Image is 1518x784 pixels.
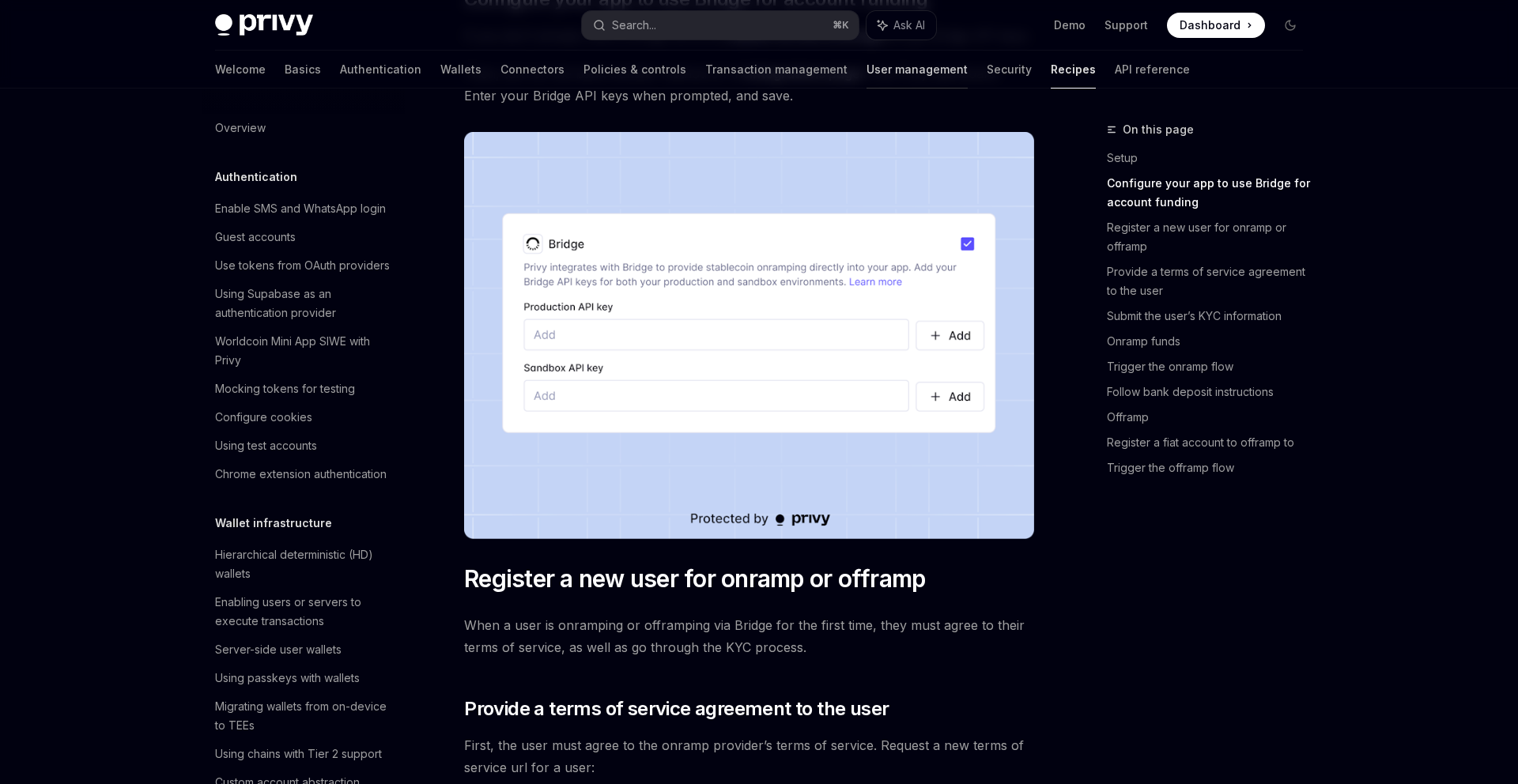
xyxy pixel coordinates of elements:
a: Using passkeys with wallets [202,664,405,692]
a: Offramp [1107,405,1316,430]
div: Using passkeys with wallets [215,669,360,688]
a: Server-side user wallets [202,635,405,664]
a: Authentication [340,51,421,89]
a: Dashboard [1167,13,1265,38]
a: Using Supabase as an authentication provider [202,280,405,327]
a: Chrome extension authentication [202,460,405,488]
a: Submit the user’s KYC information [1107,303,1316,329]
div: Guest accounts [215,228,296,247]
a: Configure your app to use Bridge for account funding [1107,171,1316,215]
div: Search... [612,16,656,35]
a: User management [867,51,968,89]
a: Using chains with Tier 2 support [202,740,405,768]
button: Toggle dark mode [1278,13,1303,38]
a: Enable SMS and WhatsApp login [202,194,405,223]
a: Use tokens from OAuth providers [202,251,405,280]
a: Policies & controls [583,51,686,89]
div: Overview [215,119,266,138]
img: dark logo [215,14,313,36]
a: Hierarchical deterministic (HD) wallets [202,541,405,588]
a: Wallets [440,51,481,89]
span: Dashboard [1180,17,1240,33]
a: Recipes [1051,51,1096,89]
a: Setup [1107,145,1316,171]
div: Migrating wallets from on-device to TEEs [215,697,395,735]
a: Enabling users or servers to execute transactions [202,588,405,635]
a: Support [1105,17,1148,33]
a: Security [987,51,1032,89]
a: Register a fiat account to offramp to [1107,430,1316,455]
a: Provide a terms of service agreement to the user [1107,259,1316,303]
div: Server-side user wallets [215,640,342,659]
a: Overview [202,114,405,142]
a: Basics [285,51,321,89]
a: Using test accounts [202,432,405,460]
div: Mocking tokens for testing [215,379,355,398]
span: Provide a terms of service agreement to the user [464,696,889,722]
div: Use tokens from OAuth providers [215,256,390,275]
a: Mocking tokens for testing [202,375,405,403]
img: Bridge Configuration [464,132,1034,539]
a: Onramp funds [1107,329,1316,354]
div: Enabling users or servers to execute transactions [215,593,395,631]
a: Worldcoin Mini App SIWE with Privy [202,327,405,375]
span: When a user is onramping or offramping via Bridge for the first time, they must agree to their te... [464,614,1034,658]
a: API reference [1115,51,1190,89]
div: Hierarchical deterministic (HD) wallets [215,545,395,583]
a: Demo [1054,17,1086,33]
a: Trigger the offramp flow [1107,455,1316,481]
div: Worldcoin Mini App SIWE with Privy [215,332,395,370]
div: Using chains with Tier 2 support [215,744,382,763]
span: Ask AI [893,17,925,33]
span: First, the user must agree to the onramp provider’s terms of service. Request a new terms of serv... [464,734,1034,778]
span: Register a new user for onramp or offramp [464,564,925,593]
div: Using test accounts [215,436,317,455]
span: ⌘ K [833,19,849,32]
a: Trigger the onramp flow [1107,354,1316,379]
a: Follow bank deposit instructions [1107,379,1316,405]
a: Register a new user for onramp or offramp [1107,215,1316,259]
a: Welcome [215,51,266,89]
a: Migrating wallets from on-device to TEEs [202,692,405,740]
div: Enable SMS and WhatsApp login [215,199,386,218]
div: Chrome extension authentication [215,465,387,484]
a: Configure cookies [202,403,405,432]
h5: Authentication [215,168,297,187]
div: Configure cookies [215,408,312,427]
button: Search...⌘K [582,11,859,40]
button: Ask AI [867,11,936,40]
a: Guest accounts [202,223,405,251]
h5: Wallet infrastructure [215,514,332,533]
div: Using Supabase as an authentication provider [215,285,395,322]
a: Connectors [500,51,565,89]
span: On this page [1123,120,1194,139]
a: Transaction management [705,51,848,89]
